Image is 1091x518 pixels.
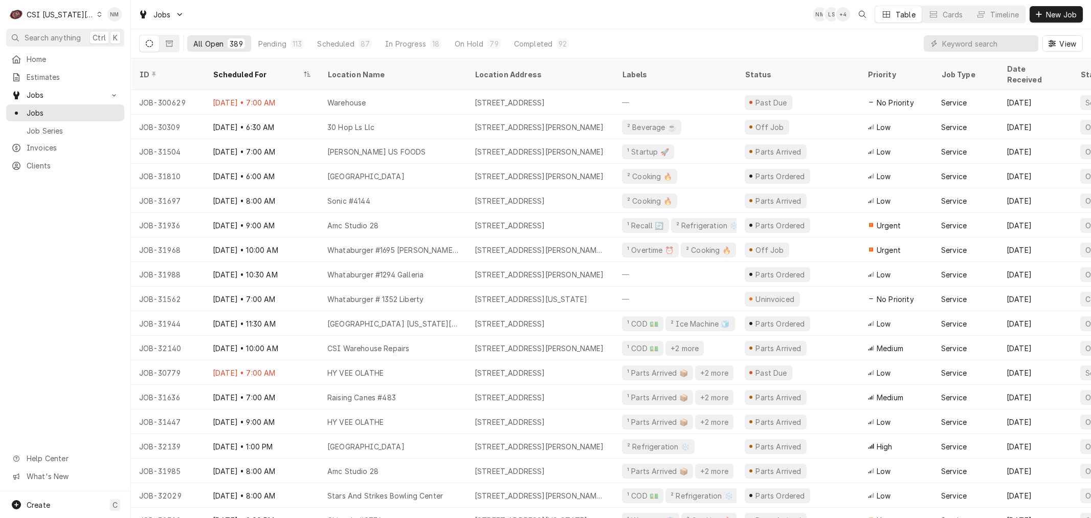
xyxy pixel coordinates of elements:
[475,245,606,255] div: [STREET_ADDRESS][PERSON_NAME][PERSON_NAME]
[475,294,587,305] div: [STREET_ADDRESS][US_STATE]
[131,459,205,483] div: JOB-31985
[626,368,689,378] div: ¹ Parts Arrived 📦
[614,287,737,311] div: —
[27,142,119,153] span: Invoices
[258,38,286,49] div: Pending
[27,471,118,482] span: What's New
[825,7,839,21] div: Lindy Springer's Avatar
[9,7,24,21] div: C
[825,7,839,21] div: LS
[754,490,806,501] div: Parts Ordered
[475,196,545,206] div: [STREET_ADDRESS]
[205,139,319,164] div: [DATE] • 7:00 AM
[877,269,890,280] span: Low
[754,392,803,403] div: Parts Arrived
[475,69,604,80] div: Location Address
[317,38,354,49] div: Scheduled
[998,459,1072,483] div: [DATE]
[27,90,104,100] span: Jobs
[1030,6,1083,23] button: New Job
[6,450,124,467] a: Go to Help Center
[941,368,967,378] div: Service
[998,336,1072,360] div: [DATE]
[6,157,124,174] a: Clients
[998,262,1072,287] div: [DATE]
[699,466,729,477] div: +2 more
[626,196,673,206] div: ² Cooking 🔥
[475,220,545,231] div: [STREET_ADDRESS]
[699,392,729,403] div: +2 more
[990,9,1019,20] div: Timeline
[877,417,890,427] span: Low
[327,368,384,378] div: HY VEE OLATHE
[475,417,545,427] div: [STREET_ADDRESS]
[327,490,443,501] div: Stars And Strikes Bowling Center
[614,262,737,287] div: —
[941,490,967,501] div: Service
[489,38,498,49] div: 79
[131,238,205,262] div: JOB-31968
[877,368,890,378] span: Low
[754,441,803,452] div: Parts Arrived
[675,220,740,231] div: ² Refrigeration ❄️
[998,311,1072,336] div: [DATE]
[205,336,319,360] div: [DATE] • 10:00 AM
[626,417,689,427] div: ¹ Parts Arrived 📦
[107,7,122,21] div: NM
[131,164,205,188] div: JOB-31810
[139,69,194,80] div: ID
[626,220,665,231] div: ¹ Recall 🔄
[941,171,967,182] div: Service
[327,417,384,427] div: HY VEE OLATHE
[998,360,1072,385] div: [DATE]
[754,466,803,477] div: Parts Arrived
[626,466,689,477] div: ¹ Parts Arrived 📦
[941,146,967,157] div: Service
[205,434,319,459] div: [DATE] • 1:00 PM
[685,245,732,255] div: ² Cooking 🔥
[622,69,728,80] div: Labels
[131,434,205,459] div: JOB-32139
[514,38,552,49] div: Completed
[6,29,124,47] button: Search anythingCtrlK
[27,501,50,509] span: Create
[27,54,119,64] span: Home
[626,441,691,452] div: ² Refrigeration ❄️
[6,87,124,103] a: Go to Jobs
[998,188,1072,213] div: [DATE]
[205,311,319,336] div: [DATE] • 11:30 AM
[998,90,1072,115] div: [DATE]
[626,343,659,354] div: ¹ COD 💵
[475,269,604,280] div: [STREET_ADDRESS][PERSON_NAME]
[998,115,1072,139] div: [DATE]
[475,368,545,378] div: [STREET_ADDRESS]
[205,287,319,311] div: [DATE] • 7:00 AM
[432,38,439,49] div: 18
[998,213,1072,238] div: [DATE]
[626,122,677,133] div: ² Beverage ☕️
[205,238,319,262] div: [DATE] • 10:00 AM
[27,125,119,136] span: Job Series
[131,409,205,434] div: JOB-31447
[131,188,205,213] div: JOB-31697
[475,392,545,403] div: [STREET_ADDRESS]
[205,459,319,483] div: [DATE] • 8:00 AM
[854,6,871,23] button: Open search
[131,336,205,360] div: JOB-32140
[877,490,890,501] span: Low
[877,220,901,231] span: Urgent
[455,38,483,49] div: On Hold
[754,122,785,133] div: Off Job
[107,7,122,21] div: Nancy Manuel's Avatar
[626,318,659,329] div: ¹ COD 💵
[131,90,205,115] div: JOB-300629
[877,343,903,354] span: Medium
[131,311,205,336] div: JOB-31944
[836,7,850,21] div: + 4
[27,9,94,20] div: CSI [US_STATE][GEOGRAPHIC_DATA]
[475,97,545,108] div: [STREET_ADDRESS]
[998,139,1072,164] div: [DATE]
[475,343,604,354] div: [STREET_ADDRESS][PERSON_NAME]
[941,97,967,108] div: Service
[941,318,967,329] div: Service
